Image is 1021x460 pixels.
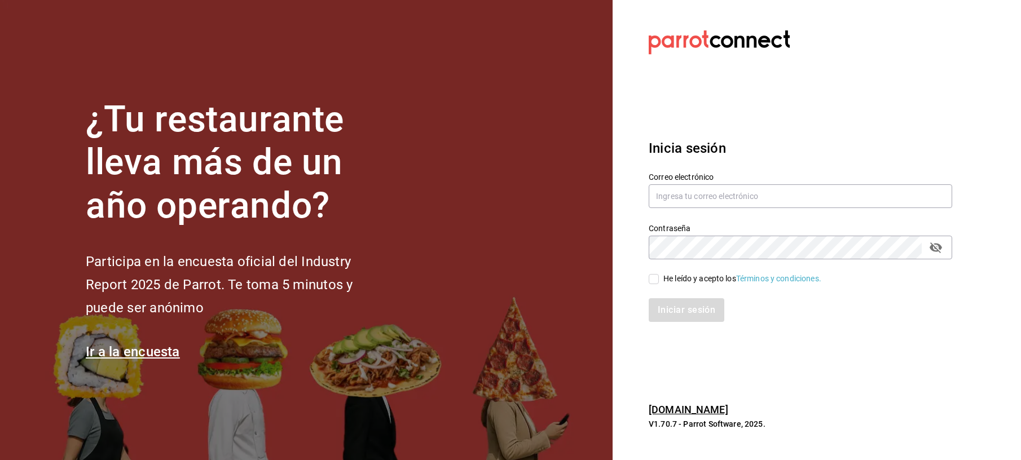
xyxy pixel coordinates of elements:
[649,172,952,180] label: Correo electrónico
[86,250,390,319] h2: Participa en la encuesta oficial del Industry Report 2025 de Parrot. Te toma 5 minutos y puede se...
[926,238,945,257] button: passwordField
[736,274,821,283] a: Términos y condiciones.
[663,273,821,285] div: He leído y acepto los
[649,184,952,208] input: Ingresa tu correo electrónico
[649,138,952,158] h3: Inicia sesión
[649,404,728,415] a: [DOMAIN_NAME]
[649,224,952,232] label: Contraseña
[649,418,952,430] p: V1.70.7 - Parrot Software, 2025.
[86,344,180,360] a: Ir a la encuesta
[86,98,390,228] h1: ¿Tu restaurante lleva más de un año operando?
